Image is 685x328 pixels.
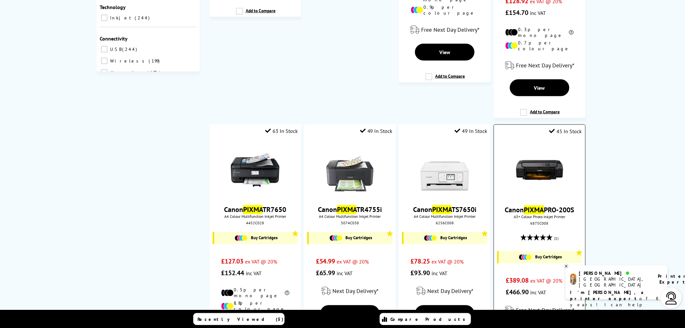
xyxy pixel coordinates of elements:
span: Wireless [108,58,148,64]
p: of 8 years! I can help you choose the right product [570,289,663,320]
div: 6875C008 [499,221,580,226]
a: CanonPIXMATR7650 [224,205,286,214]
span: Buy Cartridges [535,254,562,260]
li: 8.8p per colour page [221,300,289,312]
li: 0.9p per colour page [411,4,479,16]
input: USB 244 [101,46,107,53]
div: 6256C008 [404,221,486,226]
img: amy-livechat.png [570,274,577,285]
span: (1) [555,232,559,245]
span: ex VAT @ 20% [245,259,277,265]
span: Free Next Day Delivery* [421,26,479,33]
a: Buy Cartridges [502,254,578,260]
div: [PERSON_NAME] [579,270,650,276]
a: Buy Cartridges [407,235,484,241]
span: Free Next Day Delivery* [516,62,574,69]
img: Cartridges [424,235,437,241]
a: CanonPIXMAPRO-200S [505,205,574,215]
span: £93.90 [411,269,430,277]
span: View [439,49,450,55]
div: modal_delivery [307,282,392,300]
span: A4 Colour Multifunction Inkjet Printer [402,214,487,219]
img: canon-TS7650i-front-small.jpg [421,146,469,194]
a: View [415,44,475,61]
div: [GEOGRAPHIC_DATA], [GEOGRAPHIC_DATA] [579,276,650,288]
span: £78.25 [411,257,430,266]
input: Inkjet 244 [101,15,107,21]
a: View [320,305,380,322]
img: Cartridges [330,235,342,241]
input: Wireless 199 [101,58,107,64]
div: 49 In Stock [455,128,488,134]
span: Inkjet [108,15,134,21]
div: modal_delivery [402,282,487,300]
span: £54.99 [316,257,335,266]
span: 199 [149,58,161,64]
span: Buy Cartridges [346,235,372,241]
label: Add to Compare [236,8,275,20]
span: A3+ Colour Photo Inkjet Printer [497,215,582,219]
span: 187 [147,70,162,76]
span: £152.44 [221,269,244,277]
span: £154.70 [505,8,528,17]
a: View [510,79,569,96]
span: Airprint [108,70,146,76]
a: Compare Products [380,313,471,325]
span: inc VAT [432,270,448,277]
span: £389.08 [506,276,529,285]
span: inc VAT [337,270,353,277]
a: CanonPIXMATS7650i [413,205,477,214]
span: ex VAT @ 20% [432,259,464,265]
li: 0.5p per mono page [221,287,289,299]
img: user-headset-light.svg [665,292,678,305]
a: Buy Cartridges [312,235,389,241]
a: View [415,305,475,322]
label: Add to Compare [425,73,465,86]
img: canon-pixma-tr7650-front-print-small.jpg [231,146,279,194]
span: A4 Colour Multifunction Inkjet Printer [307,214,392,219]
div: 45 In Stock [549,128,582,135]
mark: PIXMA [337,205,356,214]
img: Cartridges [235,235,248,241]
div: modal_delivery [497,56,582,75]
span: View [534,85,545,91]
span: inc VAT [246,270,262,277]
span: £65.99 [316,269,335,277]
a: CanonPIXMATR4755i [318,205,382,214]
img: canon-tr4755i-front-small.jpg [326,146,374,194]
label: Add to Compare [520,109,560,121]
div: modal_delivery [402,21,487,39]
span: Compare Products [390,316,469,322]
span: Connectivity [100,35,128,42]
input: Airprint 187 [101,69,107,76]
span: £466.90 [506,288,529,297]
span: Buy Cartridges [251,235,277,241]
div: 49 In Stock [360,128,393,134]
a: Buy Cartridges [218,235,295,241]
li: 0.7p per colour page [505,40,574,52]
div: 63 In Stock [265,128,298,134]
span: ex VAT @ 20% [337,259,369,265]
span: 244 [135,15,151,21]
span: A4 Colour Multifunction Inkjet Printer [213,214,298,219]
span: Technology [100,4,126,10]
mark: PIXMA [432,205,452,214]
img: canon-pixma-pro-200s-front-print-small.jpg [515,146,564,194]
div: 4452C028 [214,221,296,226]
img: Cartridges [519,254,532,260]
span: inc VAT [530,10,546,16]
span: £127.03 [221,257,243,266]
a: Recently Viewed (5) [193,313,285,325]
span: 244 [122,46,139,52]
span: Buy Cartridges [440,235,467,241]
li: 0.3p per mono page [505,27,574,38]
b: I'm [PERSON_NAME], a printer expert [570,289,646,301]
span: Recently Viewed (5) [197,316,284,322]
span: inc VAT [530,289,546,296]
div: 5074C038 [309,221,391,226]
span: Next Day Delivery* [427,287,473,295]
mark: PIXMA [524,205,544,215]
span: Next Day Delivery* [333,287,379,295]
mark: PIXMA [243,205,263,214]
span: ex VAT @ 20% [530,278,562,284]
